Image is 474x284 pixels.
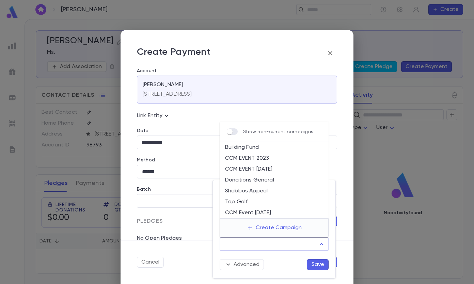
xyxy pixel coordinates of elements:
li: CCM EVENT 2023 [220,153,329,164]
button: Advanced [220,259,264,270]
button: Close [317,239,326,249]
button: Create Campaign [241,221,307,234]
li: Donations General [220,175,329,186]
li: CCM EVENT [DATE] [220,164,329,175]
li: Top Golf [220,196,329,207]
li: Building Fund [220,142,329,153]
li: CCM Event [DATE] [220,207,329,218]
p: Show non-current campaigns [243,129,313,135]
button: Save [307,259,329,270]
li: Shabbos Appeal [220,186,329,196]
